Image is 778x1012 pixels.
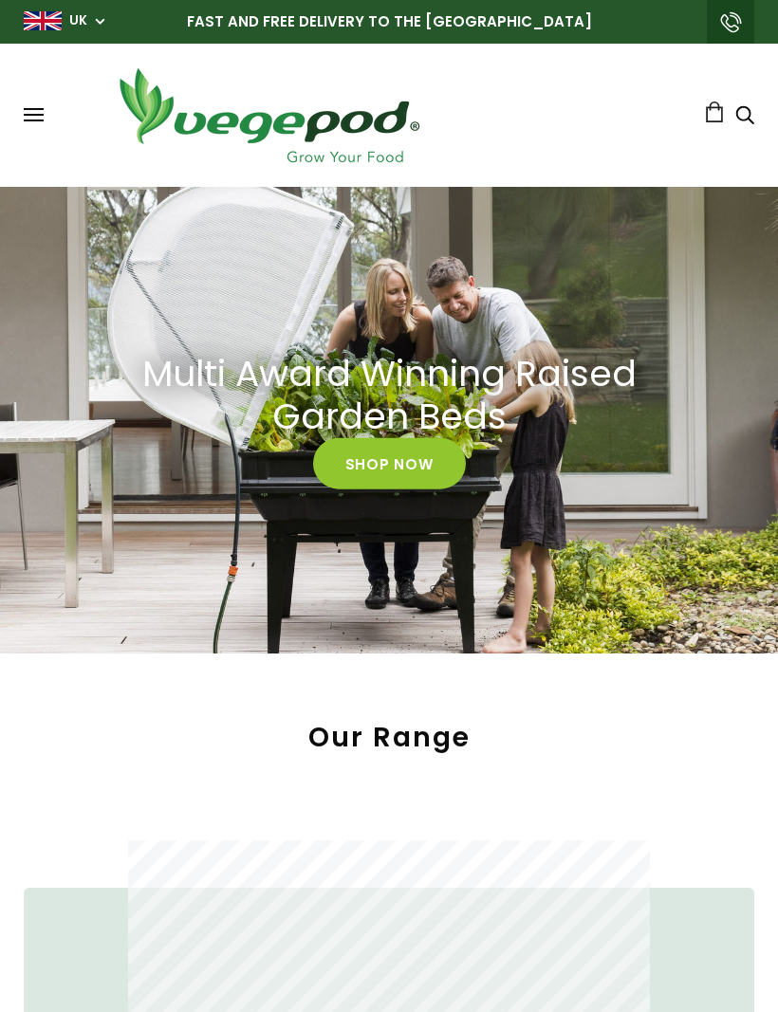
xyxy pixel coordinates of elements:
img: Vegepod [102,63,435,168]
a: UK [69,11,87,30]
h2: Our Range [24,720,754,755]
a: Multi Award Winning Raised Garden Beds [83,352,696,438]
a: Shop Now [313,437,466,488]
img: gb_large.png [24,11,62,30]
a: Search [735,107,754,127]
